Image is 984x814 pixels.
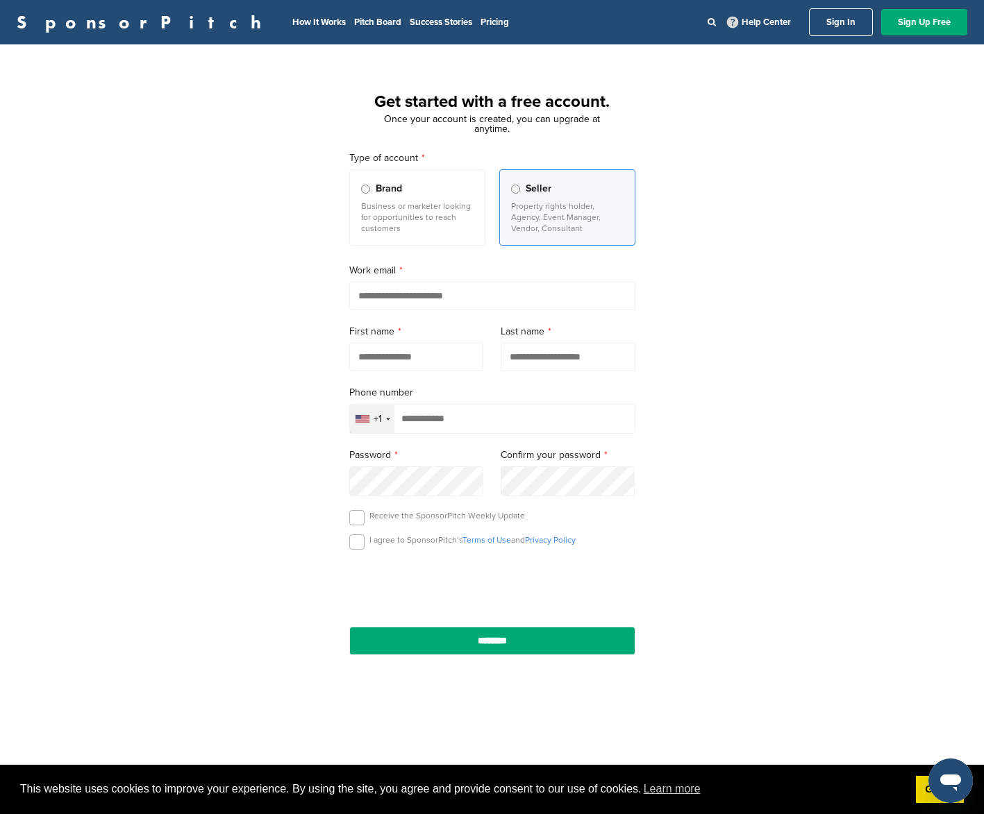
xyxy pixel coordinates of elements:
[349,151,635,166] label: Type of account
[349,263,635,278] label: Work email
[481,17,509,28] a: Pricing
[526,181,551,196] span: Seller
[333,90,652,115] h1: Get started with a free account.
[928,758,973,803] iframe: Button to launch messaging window
[501,324,635,339] label: Last name
[361,201,474,234] p: Business or marketer looking for opportunities to reach customers
[511,185,520,194] input: Seller Property rights holder, Agency, Event Manager, Vendor, Consultant
[20,779,905,799] span: This website uses cookies to improve your experience. By using the site, you agree and provide co...
[292,17,346,28] a: How It Works
[384,113,600,135] span: Once your account is created, you can upgrade at anytime.
[724,14,794,31] a: Help Center
[17,13,270,31] a: SponsorPitch
[361,185,370,194] input: Brand Business or marketer looking for opportunities to reach customers
[413,566,572,607] iframe: reCAPTCHA
[349,324,484,339] label: First name
[350,405,394,433] div: Selected country
[410,17,472,28] a: Success Stories
[349,448,484,463] label: Password
[369,510,525,521] p: Receive the SponsorPitch Weekly Update
[642,779,703,799] a: learn more about cookies
[511,201,624,234] p: Property rights holder, Agency, Event Manager, Vendor, Consultant
[916,776,964,804] a: dismiss cookie message
[374,414,382,424] div: +1
[881,9,967,35] a: Sign Up Free
[809,8,873,36] a: Sign In
[376,181,402,196] span: Brand
[501,448,635,463] label: Confirm your password
[525,535,576,545] a: Privacy Policy
[369,534,576,545] p: I agree to SponsorPitch’s and
[349,385,635,400] label: Phone number
[354,17,401,28] a: Pitch Board
[462,535,511,545] a: Terms of Use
